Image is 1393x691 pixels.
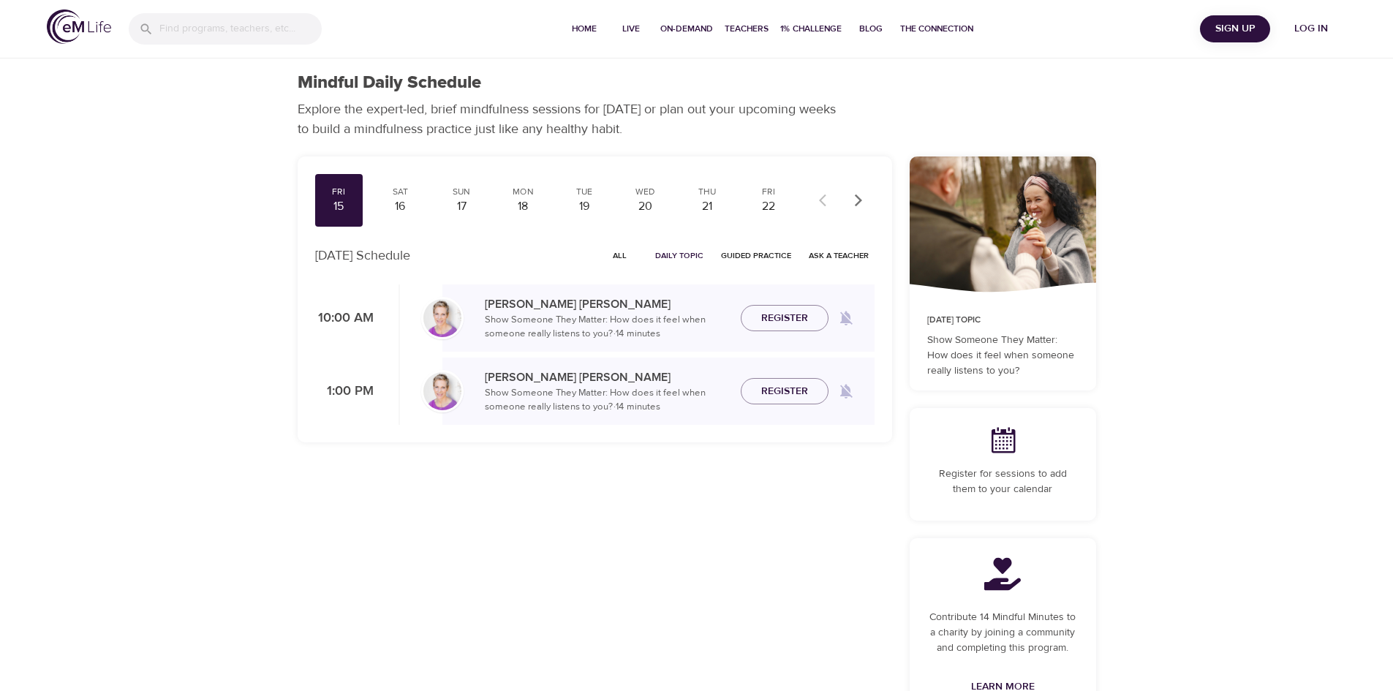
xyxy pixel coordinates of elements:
span: Sign Up [1206,20,1264,38]
p: 1:00 PM [315,382,374,401]
p: [DATE] Schedule [315,246,410,265]
p: Show Someone They Matter: How does it feel when someone really listens to you? · 14 minutes [485,313,729,341]
p: [PERSON_NAME] [PERSON_NAME] [485,295,729,313]
p: Show Someone They Matter: How does it feel when someone really listens to you? · 14 minutes [485,386,729,415]
span: Teachers [725,21,769,37]
div: Sun [443,186,480,198]
button: Guided Practice [715,244,797,267]
span: All [603,249,638,263]
div: 16 [382,198,418,215]
button: Daily Topic [649,244,709,267]
span: The Connection [900,21,973,37]
button: Register [741,305,828,332]
div: 17 [443,198,480,215]
span: Register [761,382,808,401]
img: logo [47,10,111,44]
p: Explore the expert-led, brief mindfulness sessions for [DATE] or plan out your upcoming weeks to ... [298,99,846,139]
span: Log in [1282,20,1340,38]
span: Blog [853,21,888,37]
span: Daily Topic [655,249,703,263]
div: 22 [750,198,787,215]
span: Remind me when a class goes live every Friday at 1:00 PM [828,374,864,409]
div: 18 [505,198,541,215]
span: Register [761,309,808,328]
div: 20 [627,198,664,215]
span: Home [567,21,602,37]
span: Ask a Teacher [809,249,869,263]
div: Wed [627,186,664,198]
button: Ask a Teacher [803,244,875,267]
button: Log in [1276,15,1346,42]
span: On-Demand [660,21,713,37]
img: kellyb.jpg [423,299,461,337]
button: Sign Up [1200,15,1270,42]
div: Fri [750,186,787,198]
div: 19 [566,198,603,215]
div: Thu [689,186,725,198]
div: Fri [321,186,358,198]
p: Contribute 14 Mindful Minutes to a charity by joining a community and completing this program. [927,610,1079,656]
p: Register for sessions to add them to your calendar [927,467,1079,497]
span: Remind me when a class goes live every Friday at 10:00 AM [828,301,864,336]
div: Sat [382,186,418,198]
p: [DATE] Topic [927,314,1079,327]
div: 15 [321,198,358,215]
span: 1% Challenge [780,21,842,37]
p: [PERSON_NAME] [PERSON_NAME] [485,369,729,386]
div: 21 [689,198,725,215]
p: Show Someone They Matter: How does it feel when someone really listens to you? [927,333,1079,379]
span: Guided Practice [721,249,791,263]
h1: Mindful Daily Schedule [298,72,481,94]
img: kellyb.jpg [423,372,461,410]
button: Register [741,378,828,405]
div: Mon [505,186,541,198]
p: 10:00 AM [315,309,374,328]
span: Live [614,21,649,37]
div: Tue [566,186,603,198]
input: Find programs, teachers, etc... [159,13,322,45]
button: All [597,244,643,267]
